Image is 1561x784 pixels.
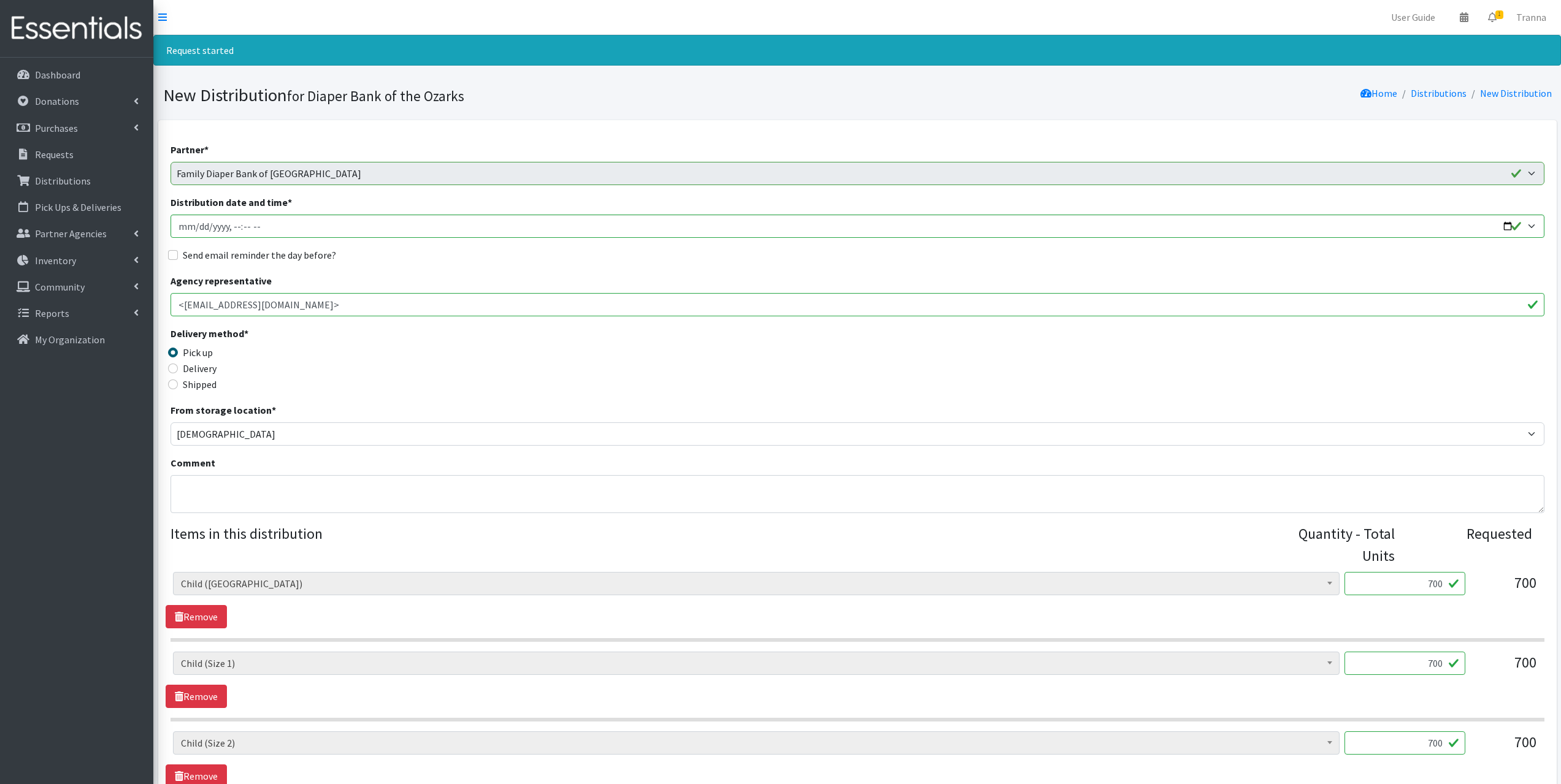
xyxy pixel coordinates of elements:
label: From storage location [171,403,276,417]
label: Agency representative [171,273,272,288]
a: Remove [166,605,227,628]
h1: New Distribution [163,85,853,106]
p: Partner Agencies [35,227,107,240]
img: HumanEssentials [5,8,148,49]
small: for Diaper Bank of the Ozarks [287,87,464,105]
span: Child (Size 2) [181,734,1332,752]
span: Child (Size 1) [173,652,1340,675]
label: Send email reminder the day before? [183,248,336,262]
p: Community [35,281,85,293]
div: Request started [153,35,1561,66]
input: Quantity [1344,731,1465,755]
a: Distributions [1411,87,1467,99]
abbr: required [204,143,209,156]
a: Community [5,275,148,299]
span: 1 [1495,10,1503,19]
a: Donations [5,89,148,113]
input: Quantity [1344,652,1465,675]
a: Home [1360,87,1397,99]
label: Partner [171,142,209,157]
p: Reports [35,307,69,319]
a: 1 [1478,5,1506,29]
label: Shipped [183,377,217,392]
label: Distribution date and time [171,195,292,210]
p: Dashboard [35,69,80,81]
div: Requested [1407,523,1532,567]
span: Child (Size 1) [181,655,1332,672]
span: Child (Newborn) [181,575,1332,592]
a: Requests [5,142,148,167]
a: Distributions [5,169,148,193]
a: Pick Ups & Deliveries [5,195,148,219]
a: User Guide [1381,5,1445,29]
a: Remove [166,685,227,708]
abbr: required [244,327,248,340]
a: My Organization [5,327,148,352]
p: Purchases [35,122,78,134]
span: Child (Newborn) [173,572,1340,595]
abbr: required [272,404,276,416]
span: Child (Size 2) [173,731,1340,755]
a: Tranna [1506,5,1556,29]
div: Quantity - Total Units [1270,523,1395,567]
label: Pick up [183,345,213,360]
a: Partner Agencies [5,221,148,246]
a: Dashboard [5,63,148,87]
p: Requests [35,148,74,161]
input: Quantity [1344,572,1465,595]
p: My Organization [35,333,105,346]
abbr: required [288,196,292,208]
p: Inventory [35,254,76,267]
div: 700 [1475,572,1536,605]
p: Pick Ups & Deliveries [35,201,121,213]
p: Distributions [35,175,91,187]
a: Inventory [5,248,148,273]
div: 700 [1475,652,1536,685]
p: Donations [35,95,79,107]
div: 700 [1475,731,1536,764]
label: Delivery [183,361,217,376]
label: Comment [171,455,215,470]
legend: Delivery method [171,326,514,345]
a: Reports [5,301,148,325]
legend: Items in this distribution [171,523,1270,562]
a: New Distribution [1480,87,1552,99]
a: Purchases [5,116,148,140]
